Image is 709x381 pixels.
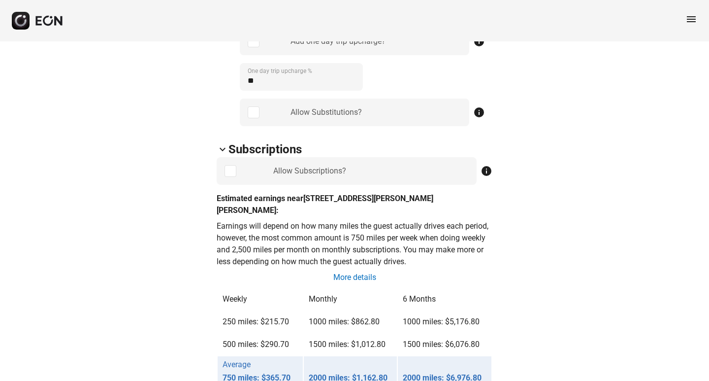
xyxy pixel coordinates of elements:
td: 500 miles: $290.70 [218,334,303,355]
th: Monthly [304,288,397,310]
div: Add one day trip upcharge? [290,35,386,47]
td: 250 miles: $215.70 [218,311,303,333]
span: keyboard_arrow_down [217,143,228,155]
td: 1000 miles: $862.80 [304,311,397,333]
span: info [473,106,485,118]
div: Allow Subscriptions? [273,165,346,177]
a: More details [332,272,377,283]
p: Average [223,359,251,371]
p: Earnings will depend on how many miles the guest actually drives each period, however, the most c... [217,220,492,268]
p: Estimated earnings near [STREET_ADDRESS][PERSON_NAME][PERSON_NAME]: [217,193,492,216]
td: 1000 miles: $5,176.80 [398,311,491,333]
th: 6 Months [398,288,491,310]
h2: Subscriptions [228,141,302,157]
td: 1500 miles: $6,076.80 [398,334,491,355]
label: One day trip upcharge % [248,67,312,75]
th: Weekly [218,288,303,310]
span: info [481,165,492,177]
div: Allow Substitutions? [290,106,362,118]
span: info [473,35,485,47]
span: menu [685,13,697,25]
td: 1500 miles: $1,012.80 [304,334,397,355]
